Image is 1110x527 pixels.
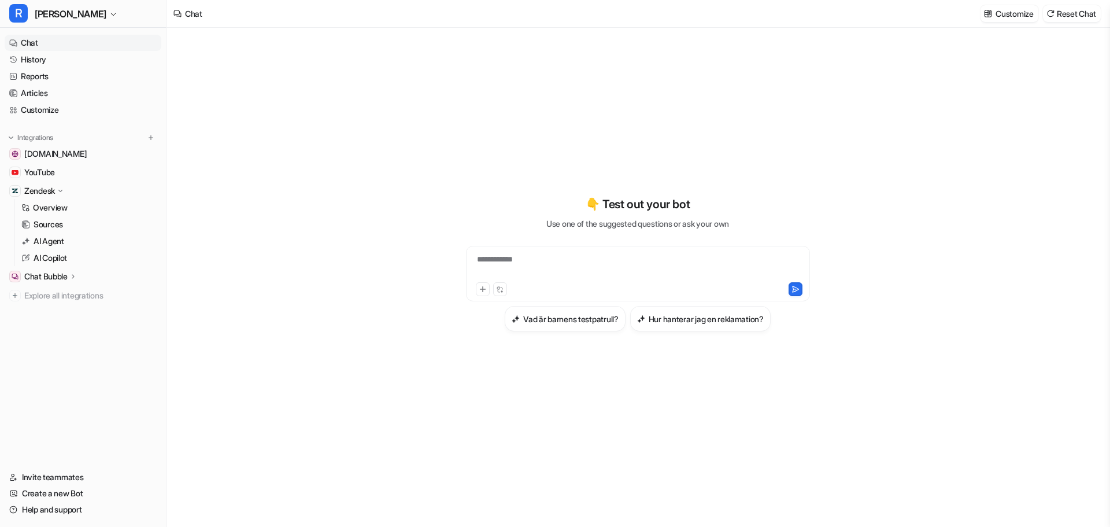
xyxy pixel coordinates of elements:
[34,252,67,264] p: AI Copilot
[5,164,161,180] a: YouTubeYouTube
[7,134,15,142] img: expand menu
[34,235,64,247] p: AI Agent
[12,187,18,194] img: Zendesk
[996,8,1033,20] p: Customize
[980,5,1038,22] button: Customize
[5,51,161,68] a: History
[523,313,618,325] h3: Vad är barnens testpatrull?
[24,271,68,282] p: Chat Bubble
[505,306,625,331] button: Vad är barnens testpatrull?Vad är barnens testpatrull?
[24,185,55,197] p: Zendesk
[649,313,764,325] h3: Hur hanterar jag en reklamation?
[185,8,202,20] div: Chat
[5,68,161,84] a: Reports
[17,133,53,142] p: Integrations
[5,35,161,51] a: Chat
[17,233,161,249] a: AI Agent
[546,218,729,230] p: Use one of the suggested questions or ask your own
[5,469,161,485] a: Invite teammates
[147,134,155,142] img: menu_add.svg
[5,288,161,304] a: Explore all integrations
[5,132,57,143] button: Integrations
[630,306,771,331] button: Hur hanterar jag en reklamation?Hur hanterar jag en reklamation?
[12,150,18,157] img: www.rull.se
[24,167,55,178] span: YouTube
[34,219,63,230] p: Sources
[12,169,18,176] img: YouTube
[5,102,161,118] a: Customize
[17,216,161,233] a: Sources
[17,250,161,266] a: AI Copilot
[24,286,157,305] span: Explore all integrations
[586,196,690,213] p: 👇 Test out your bot
[5,485,161,502] a: Create a new Bot
[33,202,68,213] p: Overview
[984,9,992,18] img: customize
[5,502,161,518] a: Help and support
[1046,9,1054,18] img: reset
[9,290,21,301] img: explore all integrations
[17,200,161,216] a: Overview
[24,148,87,160] span: [DOMAIN_NAME]
[5,146,161,162] a: www.rull.se[DOMAIN_NAME]
[637,315,645,323] img: Hur hanterar jag en reklamation?
[35,6,106,22] span: [PERSON_NAME]
[12,273,18,280] img: Chat Bubble
[5,85,161,101] a: Articles
[512,315,520,323] img: Vad är barnens testpatrull?
[9,4,28,23] span: R
[1043,5,1101,22] button: Reset Chat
